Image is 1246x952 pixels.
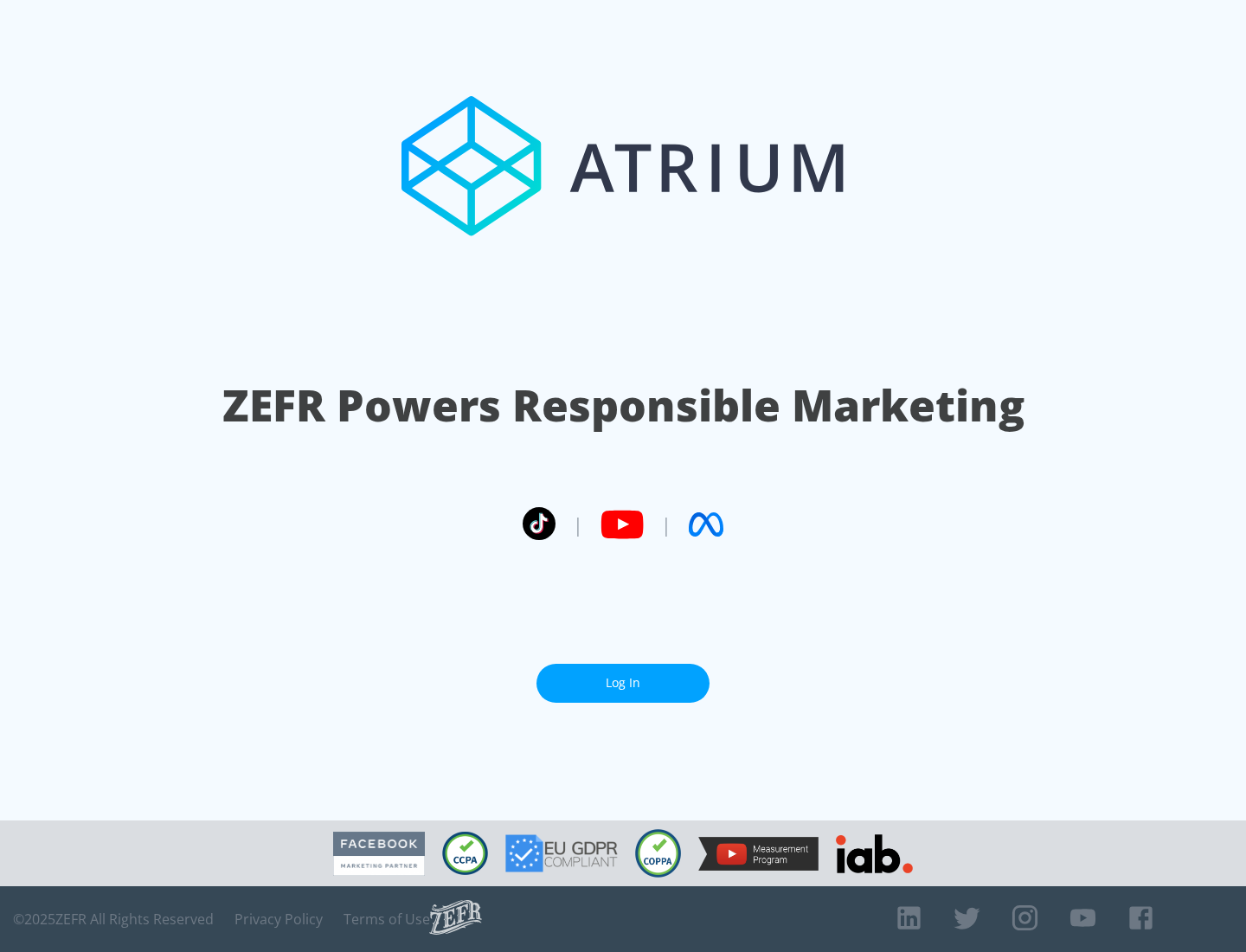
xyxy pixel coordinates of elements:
a: Terms of Use [344,910,430,928]
a: Log In [536,664,710,703]
img: COPPA Compliant [635,829,681,878]
img: Facebook Marketing Partner [333,832,425,876]
img: YouTube Measurement Program [698,837,819,871]
h1: ZEFR Powers Responsible Marketing [222,376,1024,435]
a: Privacy Policy [234,910,323,928]
span: © 2025 ZEFR All Rights Reserved [13,910,214,928]
span: | [573,511,583,537]
img: CCPA Compliant [442,832,488,875]
img: IAB [836,834,913,873]
span: | [661,511,671,537]
img: GDPR Compliant [505,834,618,872]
